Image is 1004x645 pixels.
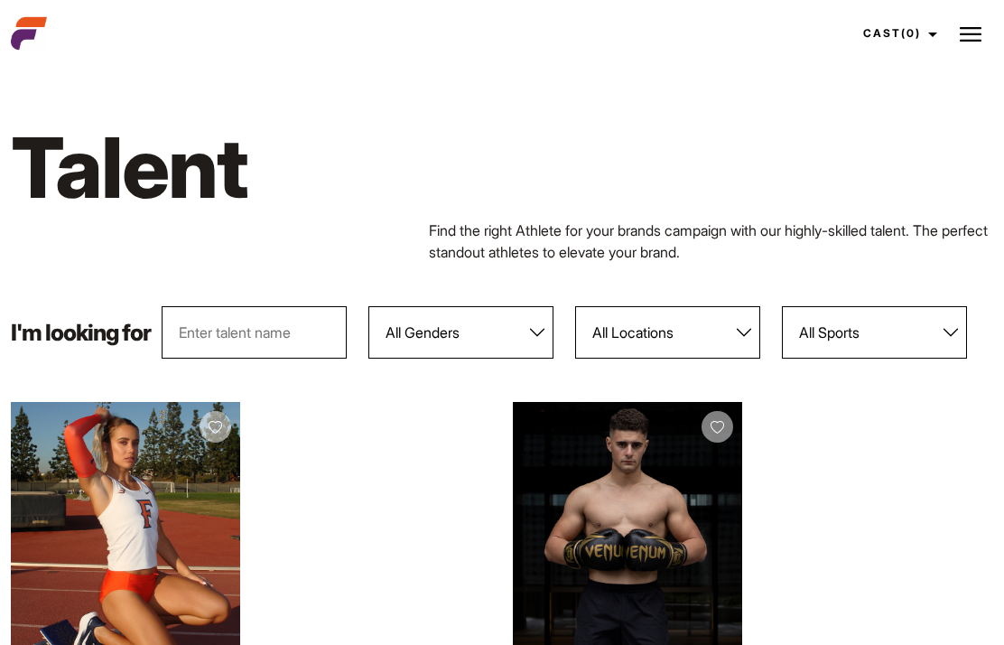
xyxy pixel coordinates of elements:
img: cropped-aefm-brand-fav-22-square.png [11,15,47,51]
img: Burger icon [960,23,981,45]
p: I'm looking for [11,322,151,344]
a: Cast(0) [847,9,948,58]
p: Find the right Athlete for your brands campaign with our highly-skilled talent. The perfect stand... [429,220,993,263]
input: Enter talent name [162,306,347,359]
h1: Talent [11,116,575,220]
span: (0) [901,26,921,40]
